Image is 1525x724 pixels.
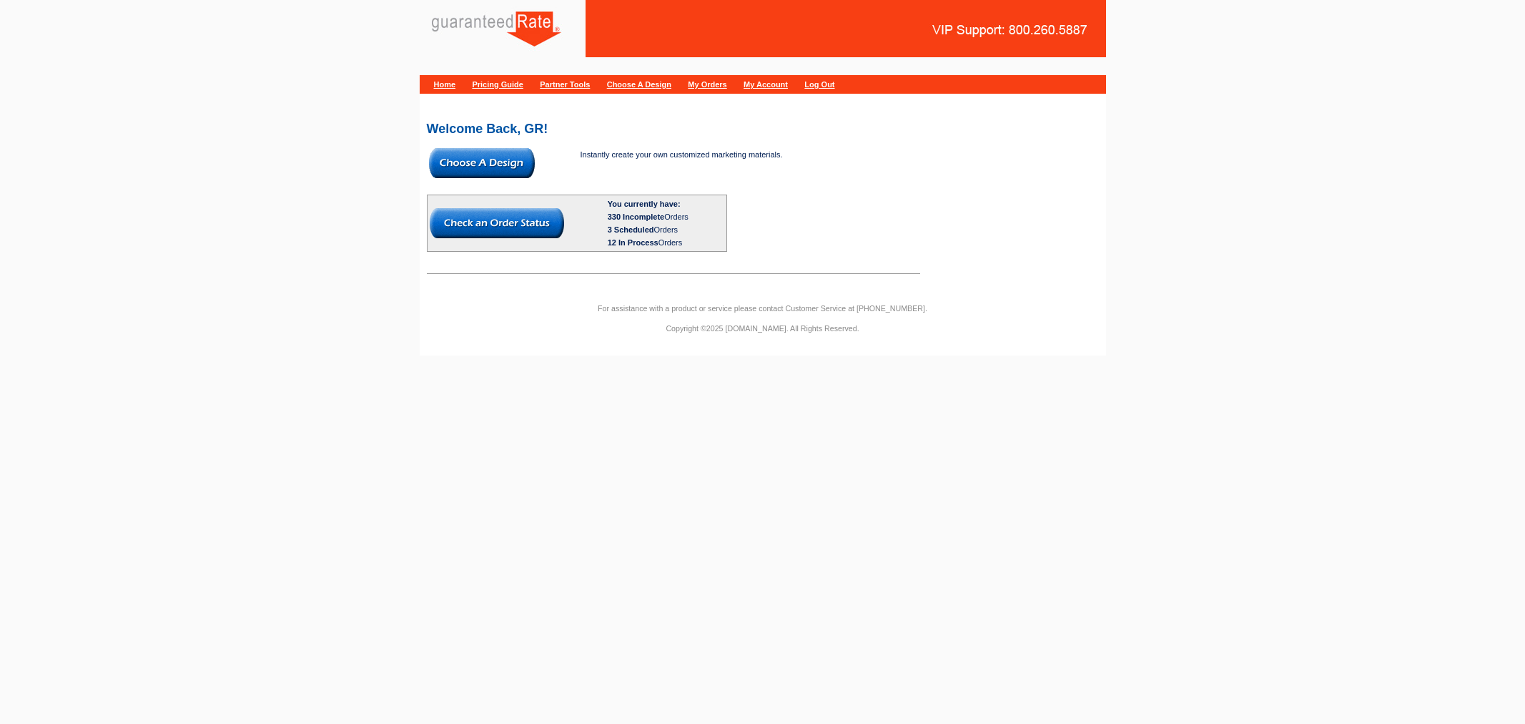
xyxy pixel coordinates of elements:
a: Pricing Guide [472,80,523,89]
a: My Account [744,80,788,89]
a: Log Out [804,80,834,89]
span: 3 Scheduled [608,225,654,234]
a: Partner Tools [540,80,590,89]
span: 330 Incomplete [608,212,664,221]
span: Instantly create your own customized marketing materials. [581,150,783,159]
h2: Welcome Back, GR! [427,122,1099,135]
span: 12 In Process [608,238,658,247]
img: button-check-order-status.gif [430,208,564,238]
p: For assistance with a product or service please contact Customer Service at [PHONE_NUMBER]. [420,302,1106,315]
a: Home [434,80,456,89]
a: My Orders [688,80,726,89]
div: Orders Orders Orders [608,210,724,249]
p: Copyright ©2025 [DOMAIN_NAME]. All Rights Reserved. [420,322,1106,335]
img: button-choose-design.gif [429,148,535,178]
b: You currently have: [608,200,681,208]
a: Choose A Design [607,80,671,89]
